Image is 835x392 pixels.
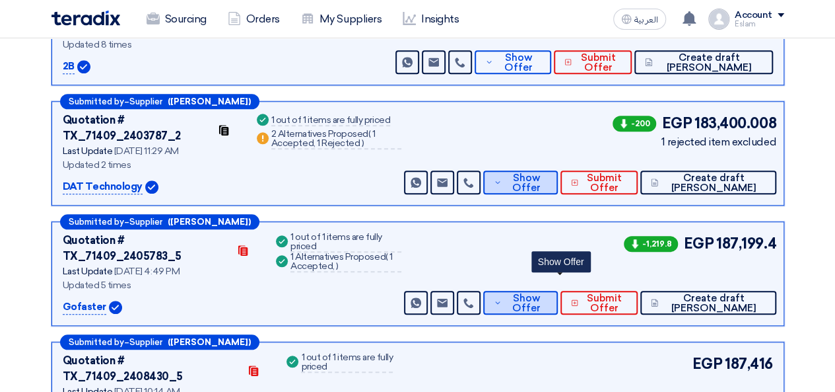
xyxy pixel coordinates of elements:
p: 2B [63,59,75,75]
span: EGP [692,353,722,375]
span: [DATE] 4:49 PM [114,266,180,277]
b: ([PERSON_NAME]) [168,97,251,106]
a: Insights [392,5,469,34]
span: Submitted by [69,217,124,226]
div: Show Offer [531,251,591,272]
span: ) [336,260,339,272]
a: Orders [217,5,290,34]
div: Quotation # TX_71409_2403787_2 [63,112,209,144]
button: Show Offer [475,50,551,74]
span: 1 Accepted, [290,251,393,272]
span: ) [362,137,364,149]
span: Submitted by [69,97,124,106]
span: Show Offer [496,53,540,73]
button: Submit Offer [554,50,632,74]
span: -200 [613,116,656,132]
span: Supplier [129,217,162,226]
button: Show Offer [483,291,558,315]
div: 1 rejected item excluded [610,134,776,150]
span: Submit Offer [582,294,627,313]
span: [DATE] 11:29 AM [114,145,179,157]
button: Create draft [PERSON_NAME] [640,291,776,315]
span: Create draft [PERSON_NAME] [656,53,762,73]
button: Submit Offer [560,291,638,315]
p: Gofaster [63,299,106,315]
span: Supplier [129,338,162,346]
div: Account [735,10,772,21]
span: 183,400.008 [694,112,776,134]
div: 2 Alternatives Proposed [271,130,401,149]
span: Submitted by [69,338,124,346]
div: 1 out of 1 items are fully priced [290,233,401,253]
span: Create draft [PERSON_NAME] [661,294,765,313]
div: – [60,214,259,229]
img: profile_test.png [708,9,729,30]
button: Submit Offer [560,171,638,194]
span: ( [385,251,388,262]
div: 1 Alternatives Proposed [290,253,401,272]
div: Updated 5 times [63,278,257,292]
img: Verified Account [145,180,158,194]
span: 187,416 [725,353,773,375]
a: My Suppliers [290,5,392,34]
div: Updated 2 times [63,158,238,172]
b: ([PERSON_NAME]) [168,217,251,226]
span: Submit Offer [582,173,627,193]
div: – [60,94,259,109]
span: 1 Accepted, [271,128,376,149]
span: EGP [661,112,692,134]
b: ([PERSON_NAME]) [168,338,251,346]
span: Show Offer [505,173,548,193]
div: Eslam [735,20,784,28]
span: Create draft [PERSON_NAME] [661,173,765,193]
span: -1,219.8 [624,236,678,252]
span: ( [368,128,371,139]
p: DAT Technology [63,179,143,195]
div: 1 out of 1 items are fully priced [301,353,393,373]
span: EGP [683,233,714,255]
div: Updated 8 times [63,38,269,52]
span: 1 Rejected [317,137,360,149]
div: Quotation # TX_71409_2408430_5 [63,353,240,385]
span: العربية [634,15,658,24]
a: Sourcing [136,5,217,34]
span: Submit Offer [575,53,621,73]
img: Verified Account [109,301,122,314]
div: – [60,334,259,350]
button: Show Offer [483,171,558,194]
span: Last Update [63,145,113,157]
span: Supplier [129,97,162,106]
img: Teradix logo [51,11,120,26]
button: Create draft [PERSON_NAME] [634,50,772,74]
button: Create draft [PERSON_NAME] [640,171,776,194]
div: Quotation # TX_71409_2405783_5 [63,233,228,264]
span: Show Offer [505,294,548,313]
span: 187,199.4 [716,233,776,255]
img: Verified Account [77,60,90,73]
button: العربية [613,9,666,30]
span: Last Update [63,266,113,277]
div: 1 out of 1 items are fully priced [271,116,390,126]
